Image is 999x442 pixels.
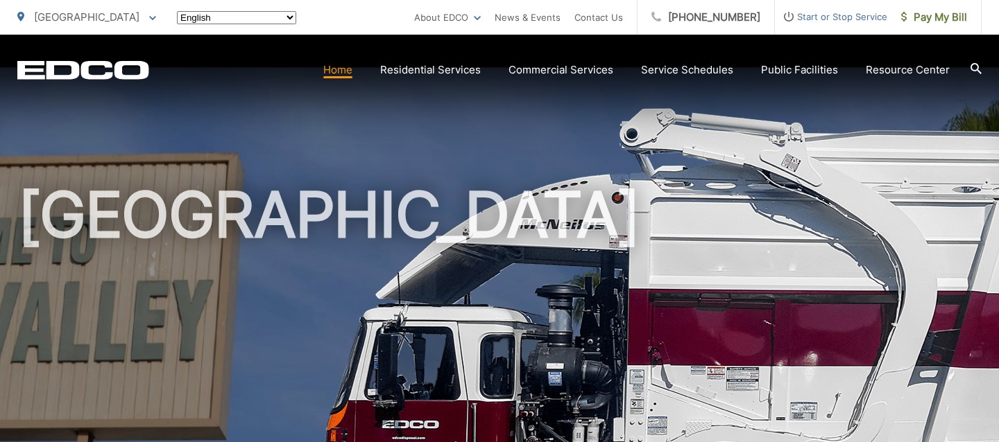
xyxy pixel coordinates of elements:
[323,62,352,78] a: Home
[34,10,139,24] span: [GEOGRAPHIC_DATA]
[761,62,838,78] a: Public Facilities
[177,11,296,24] select: Select a language
[380,62,481,78] a: Residential Services
[866,62,950,78] a: Resource Center
[414,9,481,26] a: About EDCO
[495,9,561,26] a: News & Events
[509,62,613,78] a: Commercial Services
[641,62,733,78] a: Service Schedules
[574,9,623,26] a: Contact Us
[901,9,967,26] span: Pay My Bill
[17,60,149,80] a: EDCD logo. Return to the homepage.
